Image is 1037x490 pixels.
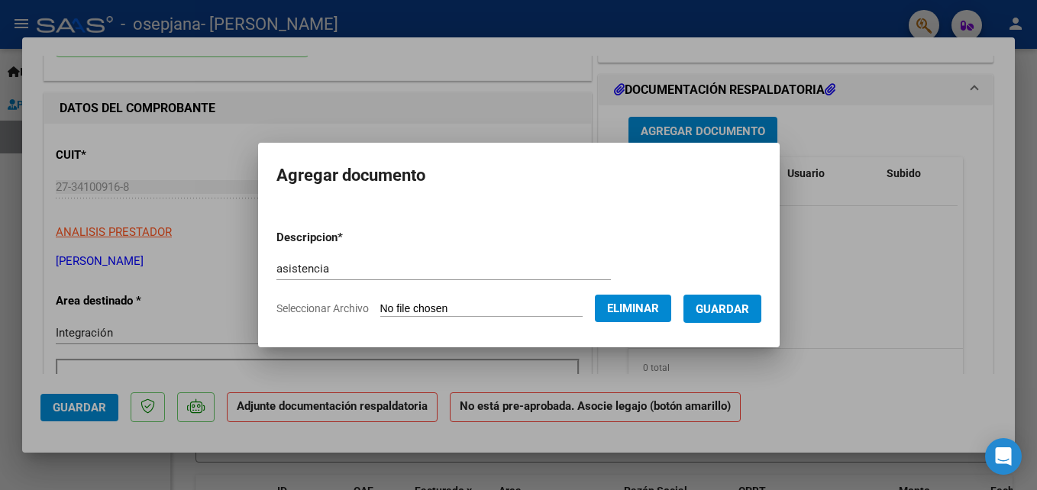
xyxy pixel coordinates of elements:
[607,301,659,315] span: Eliminar
[276,161,761,190] h2: Agregar documento
[683,295,761,323] button: Guardar
[276,229,422,247] p: Descripcion
[985,438,1022,475] div: Open Intercom Messenger
[696,302,749,316] span: Guardar
[276,302,369,314] span: Seleccionar Archivo
[595,295,671,322] button: Eliminar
